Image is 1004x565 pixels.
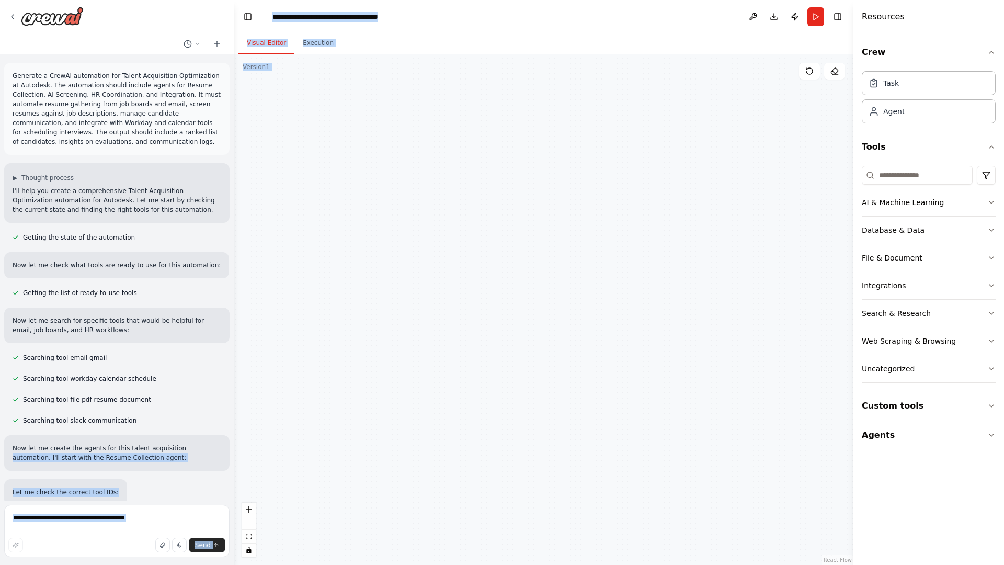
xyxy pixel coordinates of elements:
[23,354,107,362] span: Searching tool email gmail
[242,503,256,557] div: React Flow controls
[21,7,84,26] img: Logo
[862,308,931,319] div: Search & Research
[23,289,137,297] span: Getting the list of ready-to-use tools
[189,538,225,552] button: Send
[13,174,74,182] button: ▶Thought process
[862,217,996,244] button: Database & Data
[862,272,996,299] button: Integrations
[13,261,221,270] p: Now let me check what tools are ready to use for this automation:
[13,71,221,146] p: Generate a CrewAI automation for Talent Acquisition Optimization at Autodesk. The automation shou...
[241,9,255,24] button: Hide left sidebar
[23,375,156,383] span: Searching tool workday calendar schedule
[242,530,256,544] button: fit view
[862,327,996,355] button: Web Scraping & Browsing
[243,63,270,71] div: Version 1
[238,32,294,54] button: Visual Editor
[13,444,221,462] p: Now let me create the agents for this talent acquisition automation. I'll start with the Resume C...
[155,538,170,552] button: Upload files
[23,395,151,404] span: Searching tool file pdf resume document
[172,538,187,552] button: Click to speak your automation idea
[13,316,221,335] p: Now let me search for specific tools that would be helpful for email, job boards, and HR workflows:
[862,355,996,382] button: Uncategorized
[23,233,135,242] span: Getting the state of the automation
[862,244,996,272] button: File & Document
[862,189,996,216] button: AI & Machine Learning
[862,197,944,208] div: AI & Machine Learning
[272,12,390,22] nav: breadcrumb
[209,38,225,50] button: Start a new chat
[830,9,845,24] button: Hide right sidebar
[862,391,996,421] button: Custom tools
[883,106,905,117] div: Agent
[862,421,996,450] button: Agents
[13,186,221,214] p: I'll help you create a comprehensive Talent Acquisition Optimization automation for Autodesk. Let...
[242,544,256,557] button: toggle interactivity
[13,174,17,182] span: ▶
[862,300,996,327] button: Search & Research
[862,67,996,132] div: Crew
[179,38,204,50] button: Switch to previous chat
[862,38,996,67] button: Crew
[862,336,956,346] div: Web Scraping & Browsing
[862,132,996,162] button: Tools
[242,503,256,516] button: zoom in
[862,253,922,263] div: File & Document
[862,10,905,23] h4: Resources
[862,364,915,374] div: Uncategorized
[8,538,23,552] button: Improve this prompt
[294,32,342,54] button: Execution
[824,557,852,563] a: React Flow attribution
[862,162,996,391] div: Tools
[21,174,74,182] span: Thought process
[862,225,925,235] div: Database & Data
[195,541,211,549] span: Send
[883,78,899,88] div: Task
[862,280,906,291] div: Integrations
[23,416,136,425] span: Searching tool slack communication
[13,488,119,497] p: Let me check the correct tool IDs:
